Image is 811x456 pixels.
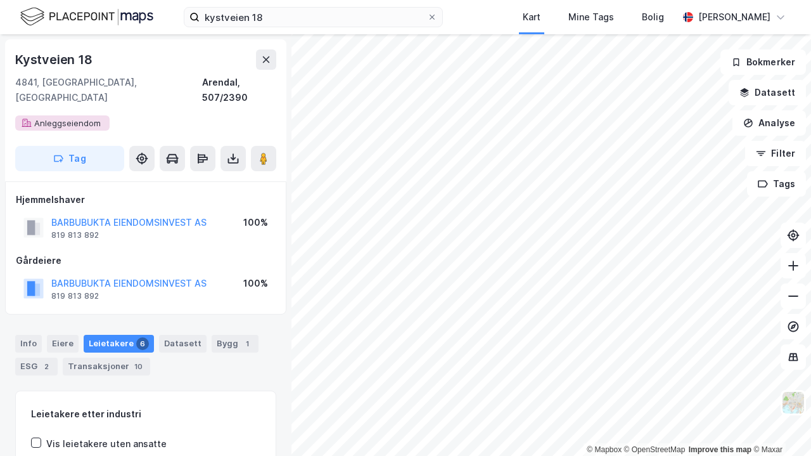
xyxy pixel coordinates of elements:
img: Z [781,391,805,415]
a: Mapbox [587,445,622,454]
div: Eiere [47,335,79,353]
div: 2 [40,360,53,373]
div: Bolig [642,10,664,25]
div: Bygg [212,335,259,353]
div: 4841, [GEOGRAPHIC_DATA], [GEOGRAPHIC_DATA] [15,75,202,105]
button: Filter [745,141,806,166]
div: Arendal, 507/2390 [202,75,276,105]
div: Info [15,335,42,353]
div: Kart [523,10,540,25]
div: Kystveien 18 [15,49,95,70]
div: Mine Tags [568,10,614,25]
div: 100% [243,215,268,230]
div: Leietakere [84,335,154,353]
div: 6 [136,337,149,350]
div: Gårdeiere [16,253,276,268]
div: Transaksjoner [63,358,150,375]
div: 819 813 892 [51,230,99,240]
div: ESG [15,358,58,375]
button: Tag [15,146,124,171]
input: Søk på adresse, matrikkel, gårdeiere, leietakere eller personer [200,8,427,27]
button: Tags [747,171,806,197]
div: [PERSON_NAME] [698,10,770,25]
div: Leietakere etter industri [31,407,260,422]
div: 100% [243,276,268,291]
div: 819 813 892 [51,291,99,301]
button: Analyse [732,110,806,136]
a: Improve this map [689,445,751,454]
div: Hjemmelshaver [16,192,276,207]
div: 10 [132,360,145,373]
div: Datasett [159,335,207,353]
iframe: Chat Widget [748,395,811,456]
a: OpenStreetMap [624,445,686,454]
div: Vis leietakere uten ansatte [46,436,167,452]
img: logo.f888ab2527a4732fd821a326f86c7f29.svg [20,6,153,28]
button: Datasett [729,80,806,105]
button: Bokmerker [720,49,806,75]
div: Kontrollprogram for chat [748,395,811,456]
div: 1 [241,337,253,350]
